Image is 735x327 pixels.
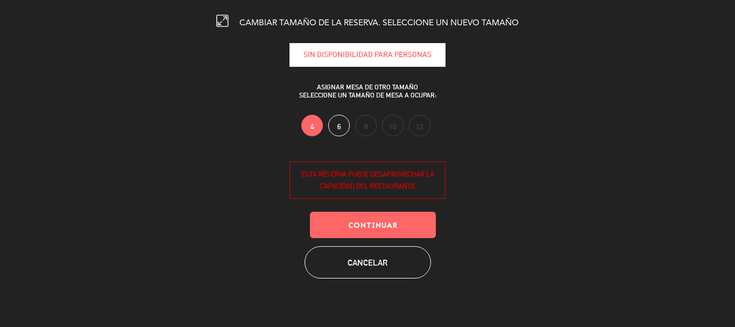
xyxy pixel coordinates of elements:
[382,115,404,136] label: 10
[305,246,431,279] button: Cancelar
[289,83,446,99] div: ASIGNAR MESA DE OTRO TAMAÑO SELECCIONE UN TAMAÑO DE MESA A OCUPAR:
[409,115,430,136] label: 12
[289,43,446,66] div: SIN DISPONIBILIDAD PARA personas
[289,162,446,199] div: ESTA RESERVA PUEDE DESAPROVECHAR LA CAPACIDAD DEL RESTAURANTE
[301,115,323,136] label: 4
[310,212,436,238] button: Continuar
[239,19,519,27] span: CAMBIAR TAMAÑO DE LA RESERVA. SELECCIONE UN NUEVO TAMAÑO
[355,115,377,136] label: 8
[328,115,350,136] label: 6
